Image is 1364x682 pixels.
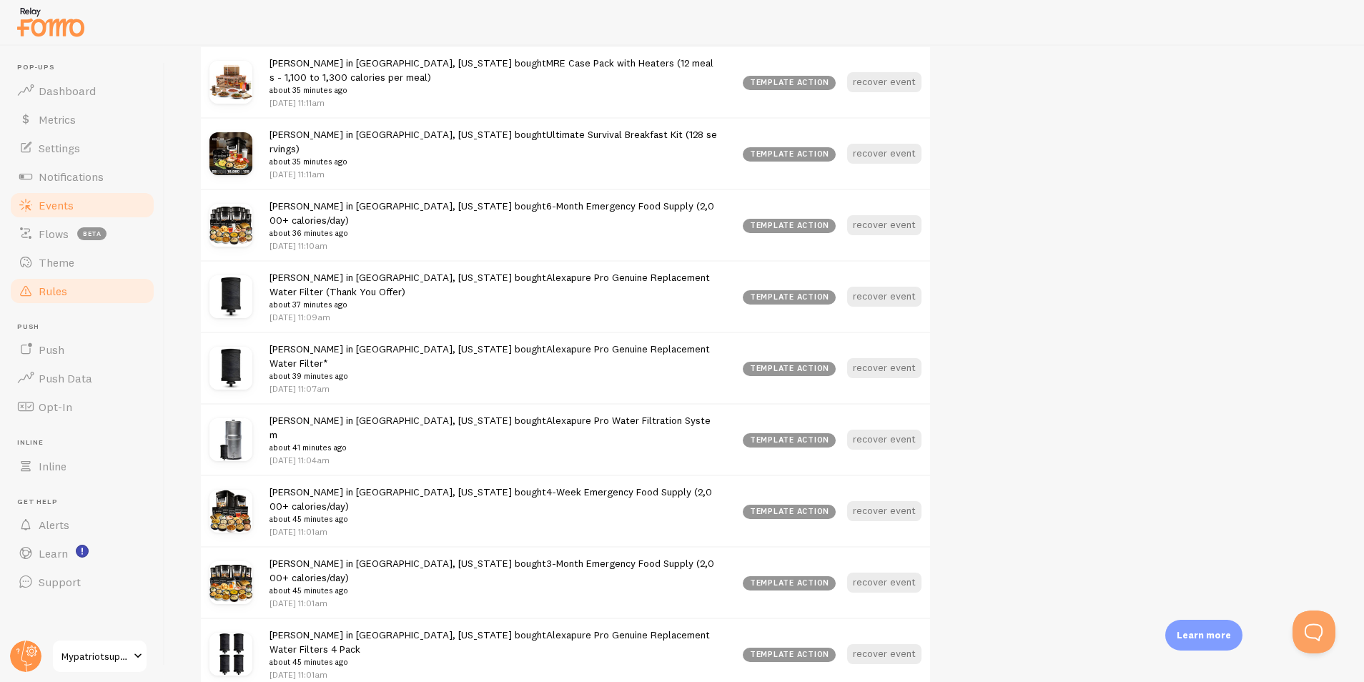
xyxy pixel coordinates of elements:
[209,132,252,175] img: 2-Breakfast_Kit_small.jpg
[847,215,921,235] button: recover event
[270,485,712,512] a: 4-Week Emergency Food Supply (2,000+ calories/day)
[270,668,717,681] p: [DATE] 11:01am
[76,545,89,558] svg: <p>Watch New Feature Tutorials!</p>
[847,644,921,664] button: recover event
[270,382,717,395] p: [DATE] 11:07am
[17,498,156,507] span: Get Help
[270,441,717,454] small: about 41 minutes ago
[9,539,156,568] a: Learn
[270,628,710,655] a: Alexapure Pro Genuine Replacement Water Filters 4 Pack
[17,438,156,448] span: Inline
[847,501,921,521] button: recover event
[17,63,156,72] span: Pop-ups
[39,459,66,473] span: Inline
[15,4,87,40] img: fomo-relay-logo-orange.svg
[61,648,129,665] span: Mypatriotsupply
[270,485,717,525] span: [PERSON_NAME] in [GEOGRAPHIC_DATA], [US_STATE] bought
[743,219,836,233] div: template action
[270,56,713,83] a: MRE Case Pack with Heaters (12 meals - 1,100 to 1,300 calories per meal)
[39,575,81,589] span: Support
[9,162,156,191] a: Notifications
[743,576,836,590] div: template action
[743,505,836,519] div: template action
[270,628,717,668] span: [PERSON_NAME] in [GEOGRAPHIC_DATA], [US_STATE] bought
[270,227,717,239] small: about 36 minutes ago
[743,290,836,305] div: template action
[270,168,717,180] p: [DATE] 11:11am
[39,227,69,241] span: Flows
[39,342,64,357] span: Push
[270,414,717,454] span: [PERSON_NAME] in [GEOGRAPHIC_DATA], [US_STATE] bought
[39,255,74,270] span: Theme
[743,76,836,90] div: template action
[17,322,156,332] span: Push
[847,144,921,164] button: recover event
[270,342,717,382] span: [PERSON_NAME] in [GEOGRAPHIC_DATA], [US_STATE] bought
[270,311,717,323] p: [DATE] 11:09am
[209,347,252,390] img: APPRO-Filter_81ad84de-51b0-42be-a4f4-bf6455f540bd_small.jpg
[209,633,252,676] img: IMAGE_1_86884778-c66d-476c-ab15-b5f91d585682_small.jpg
[9,134,156,162] a: Settings
[270,199,717,239] span: [PERSON_NAME] in [GEOGRAPHIC_DATA], [US_STATE] bought
[743,147,836,162] div: template action
[270,597,717,609] p: [DATE] 11:01am
[9,510,156,539] a: Alerts
[847,287,921,307] button: recover event
[743,362,836,376] div: template action
[1293,611,1335,653] iframe: Help Scout Beacon - Open
[39,546,68,560] span: Learn
[9,452,156,480] a: Inline
[743,648,836,662] div: template action
[270,271,717,311] span: [PERSON_NAME] in [GEOGRAPHIC_DATA], [US_STATE] bought
[743,433,836,448] div: template action
[270,199,714,226] a: 6-Month Emergency Food Supply (2,000+ calories/day)
[51,639,148,673] a: Mypatriotsupply
[270,97,717,109] p: [DATE] 11:11am
[270,298,717,311] small: about 37 minutes ago
[39,141,80,155] span: Settings
[39,112,76,127] span: Metrics
[270,84,717,97] small: about 35 minutes ago
[270,56,717,97] span: [PERSON_NAME] in [GEOGRAPHIC_DATA], [US_STATE] bought
[270,128,717,154] a: Ultimate Survival Breakfast Kit (128 servings)
[39,400,72,414] span: Opt-In
[270,342,710,369] a: Alexapure Pro Genuine Replacement Water Filter*
[9,219,156,248] a: Flows beta
[270,656,717,668] small: about 45 minutes ago
[847,72,921,92] button: recover event
[39,169,104,184] span: Notifications
[270,239,717,252] p: [DATE] 11:10am
[1177,628,1231,642] p: Learn more
[77,227,107,240] span: beta
[270,584,717,597] small: about 45 minutes ago
[39,371,92,385] span: Push Data
[209,275,252,318] img: APPRO-Filter_90ed7119-4168-400f-8289-be9fa9074022_small.jpg
[1165,620,1242,651] div: Learn more
[270,454,717,466] p: [DATE] 11:04am
[847,573,921,593] button: recover event
[9,568,156,596] a: Support
[39,198,74,212] span: Events
[209,490,252,533] img: 4-Week-2024-New-Food_small.jpg
[9,392,156,421] a: Opt-In
[847,358,921,378] button: recover event
[209,561,252,604] img: 3-Month-New-Foods-2024_24ad37c1-c2ff-447f-866b-bfdcabff2094_small.jpg
[270,128,717,168] span: [PERSON_NAME] in [GEOGRAPHIC_DATA], [US_STATE] bought
[9,105,156,134] a: Metrics
[9,335,156,364] a: Push
[270,525,717,538] p: [DATE] 11:01am
[270,155,717,168] small: about 35 minutes ago
[270,370,717,382] small: about 39 minutes ago
[270,271,710,297] a: Alexapure Pro Genuine Replacement Water Filter (Thank You Offer)
[209,204,252,247] img: 6-Month-New-Foods-2023_35e98b35-7f75-4aeb-9d5d-b80fe377d6b3_small.jpg
[39,518,69,532] span: Alerts
[9,277,156,305] a: Rules
[9,191,156,219] a: Events
[9,248,156,277] a: Theme
[39,284,67,298] span: Rules
[209,61,252,104] img: MRE-Meals-Expolded_small.jpg
[9,76,156,105] a: Dashboard
[209,418,252,461] img: Alexapure-Pro-Metal-Spigot-02b_6f7dba9c-9e83-415c-a7e1-b82165b67e07_small.jpg
[270,513,717,525] small: about 45 minutes ago
[9,364,156,392] a: Push Data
